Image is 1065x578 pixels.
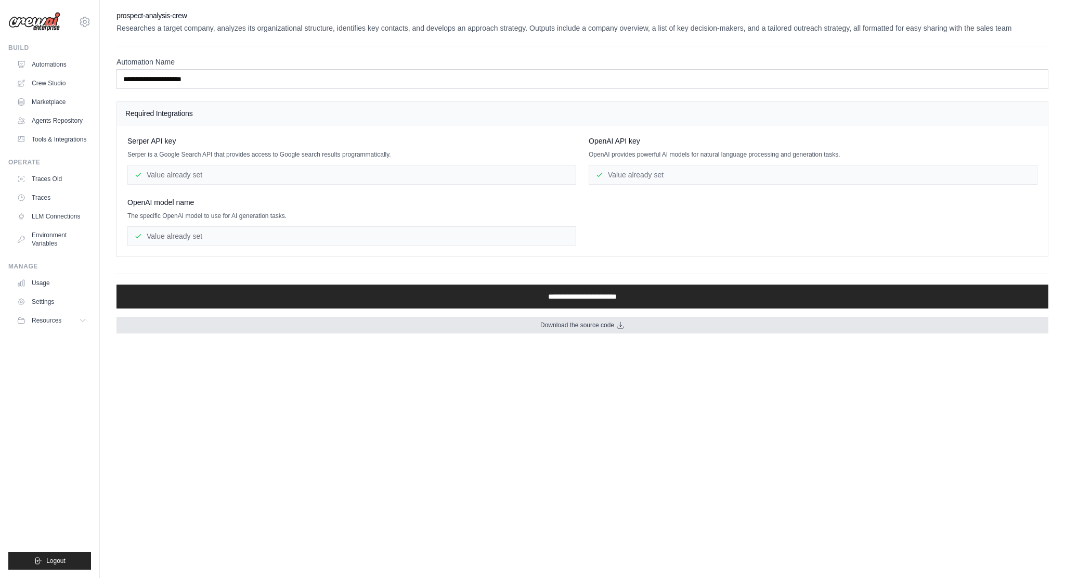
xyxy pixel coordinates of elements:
span: Serper API key [127,136,176,146]
p: Serper is a Google Search API that provides access to Google search results programmatically. [127,150,576,159]
span: Resources [32,316,61,325]
img: Logo [8,12,60,32]
span: OpenAI model name [127,197,194,208]
button: Logout [8,552,91,570]
a: Traces Old [12,171,91,187]
label: Automation Name [116,57,1048,67]
button: Resources [12,312,91,329]
div: Manage [8,262,91,271]
p: The specific OpenAI model to use for AI generation tasks. [127,212,576,220]
span: Download the source code [540,321,614,329]
a: Download the source code [116,317,1048,333]
a: Automations [12,56,91,73]
a: Traces [12,189,91,206]
a: Usage [12,275,91,291]
span: Logout [46,557,66,565]
a: Agents Repository [12,112,91,129]
a: LLM Connections [12,208,91,225]
h4: Required Integrations [125,108,1040,119]
div: Value already set [589,165,1037,185]
a: Environment Variables [12,227,91,252]
div: Value already set [127,165,576,185]
span: OpenAI API key [589,136,640,146]
div: Value already set [127,226,576,246]
div: Build [8,44,91,52]
a: Crew Studio [12,75,91,92]
iframe: Chat Widget [1013,528,1065,578]
p: Researches a target company, analyzes its organizational structure, identifies key contacts, and ... [116,23,1048,33]
h2: prospect-analysis-crew [116,10,1048,21]
a: Tools & Integrations [12,131,91,148]
div: Chat-Widget [1013,528,1065,578]
a: Marketplace [12,94,91,110]
p: OpenAI provides powerful AI models for natural language processing and generation tasks. [589,150,1037,159]
div: Operate [8,158,91,166]
a: Settings [12,293,91,310]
